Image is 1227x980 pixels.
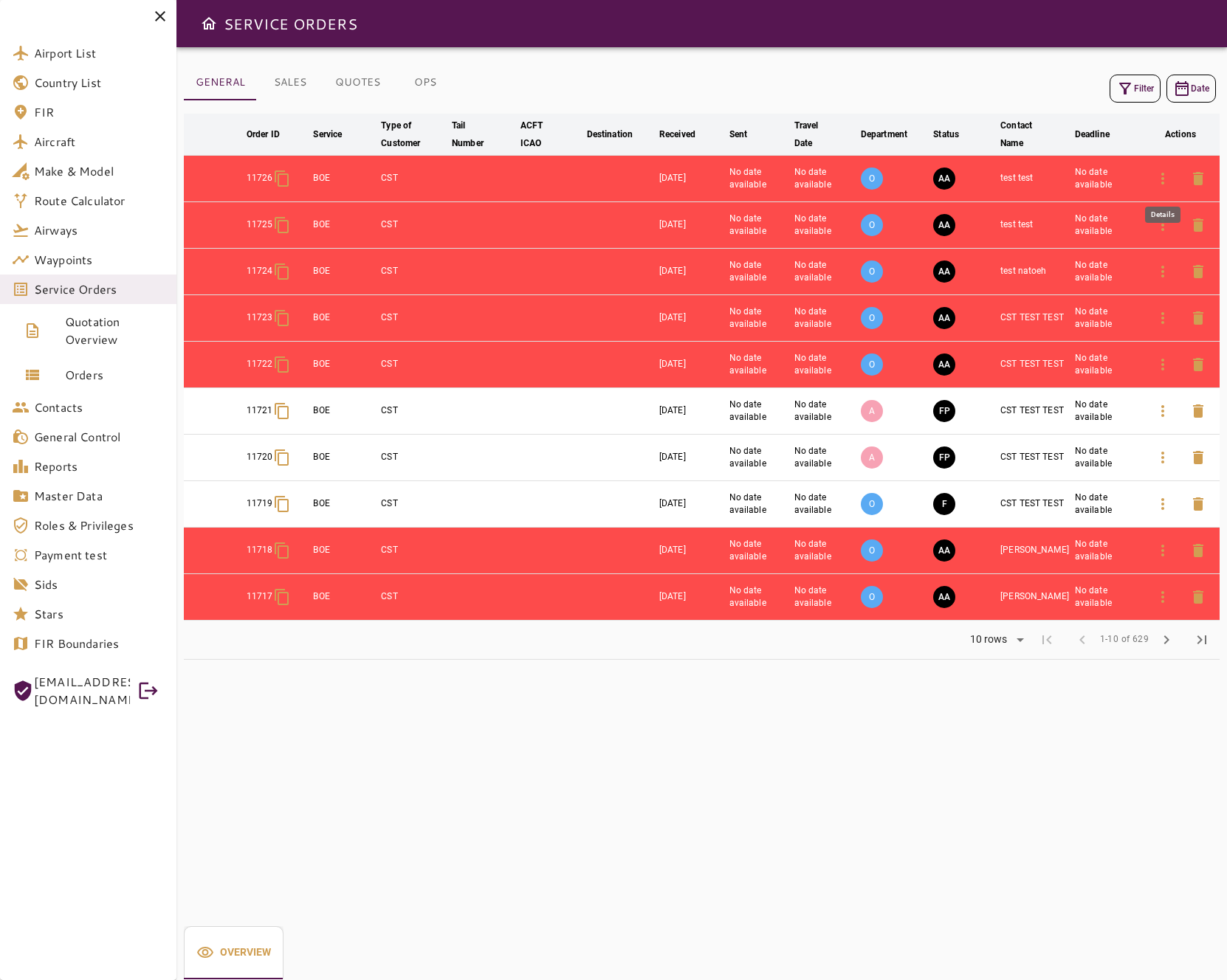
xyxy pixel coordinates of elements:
[861,168,883,190] p: O
[656,528,726,574] td: [DATE]
[656,156,726,202] td: [DATE]
[1065,622,1100,658] span: Previous Page
[861,446,883,469] p: A
[34,576,165,593] span: Sids
[966,633,1011,646] div: 10 rows
[726,435,791,481] td: No date available
[323,65,392,100] button: QUOTES
[34,162,165,180] span: Make & Model
[933,125,959,143] div: Status
[247,125,280,143] div: Order ID
[659,125,715,143] span: Received
[1193,631,1211,649] span: last_page
[1110,75,1161,103] button: Filter
[378,388,449,435] td: CST
[310,388,378,435] td: BOE
[520,117,581,152] span: ACFT ICAO
[726,528,791,574] td: No date available
[729,125,748,143] div: Sent
[933,307,955,329] button: AWAITING ASSIGNMENT
[726,202,791,249] td: No date available
[794,117,836,152] div: Travel Date
[861,493,883,515] p: O
[997,295,1072,342] td: CST TEST TEST
[34,44,165,62] span: Airport List
[1072,249,1141,295] td: No date available
[997,156,1072,202] td: test test
[656,481,726,528] td: [DATE]
[310,342,378,388] td: BOE
[392,65,458,100] button: OPS
[247,358,273,370] p: 11722
[1145,440,1180,475] button: Details
[1180,347,1216,382] button: Delete
[656,342,726,388] td: [DATE]
[861,214,883,236] p: O
[726,481,791,528] td: No date available
[34,428,165,446] span: General Control
[1000,117,1069,152] span: Contact Name
[1075,125,1110,143] div: Deadline
[1180,300,1216,336] button: Delete
[247,218,273,231] p: 11725
[997,528,1072,574] td: [PERSON_NAME]
[34,280,165,298] span: Service Orders
[1149,622,1184,658] span: Next Page
[861,260,883,283] p: O
[1145,207,1180,243] button: Details
[184,65,257,100] button: GENERAL
[794,117,855,152] span: Travel Date
[791,156,858,202] td: No date available
[257,65,323,100] button: SALES
[1072,295,1141,342] td: No date available
[34,546,165,564] span: Payment test
[861,400,883,422] p: A
[378,528,449,574] td: CST
[310,574,378,621] td: BOE
[933,493,955,515] button: FINAL
[1072,202,1141,249] td: No date available
[791,342,858,388] td: No date available
[34,635,165,652] span: FIR Boundaries
[310,249,378,295] td: BOE
[656,295,726,342] td: [DATE]
[65,366,165,384] span: Orders
[997,388,1072,435] td: CST TEST TEST
[656,202,726,249] td: [DATE]
[381,117,427,152] div: Type of Customer
[791,202,858,249] td: No date available
[1180,440,1216,475] button: Delete
[659,125,695,143] div: Received
[378,295,449,342] td: CST
[378,156,449,202] td: CST
[313,125,342,143] div: Service
[791,528,858,574] td: No date available
[34,458,165,475] span: Reports
[194,9,224,38] button: Open drawer
[656,574,726,621] td: [DATE]
[310,156,378,202] td: BOE
[1145,254,1180,289] button: Details
[933,353,955,376] button: AWAITING ASSIGNMENT
[1180,254,1216,289] button: Delete
[587,125,652,143] span: Destination
[933,400,955,422] button: FINAL PREPARATION
[861,539,883,562] p: O
[1072,481,1141,528] td: No date available
[726,295,791,342] td: No date available
[247,590,273,603] p: 11717
[247,265,273,277] p: 11724
[861,125,927,143] span: Department
[933,260,955,283] button: AWAITING ASSIGNMENT
[1075,125,1129,143] span: Deadline
[1145,533,1180,568] button: Details
[933,125,978,143] span: Status
[378,481,449,528] td: CST
[997,202,1072,249] td: test test
[378,574,449,621] td: CST
[247,451,273,463] p: 11720
[34,192,165,210] span: Route Calculator
[1184,622,1220,658] span: Last Page
[34,103,165,121] span: FIR
[378,342,449,388] td: CST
